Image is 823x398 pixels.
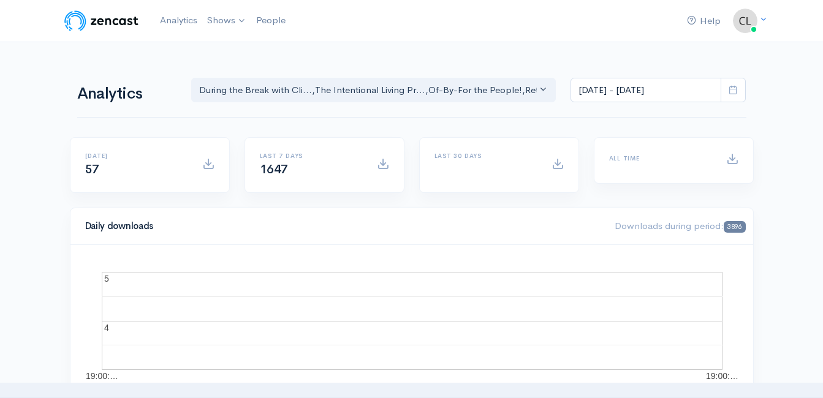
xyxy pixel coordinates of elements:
[77,85,176,103] h1: Analytics
[86,371,118,381] text: 19:00:…
[615,220,745,231] span: Downloads during period:
[104,274,109,283] text: 5
[191,78,556,103] button: During the Break with Cli..., The Intentional Living Pr..., Of-By-For the People!, Rethink - Rese...
[155,7,202,34] a: Analytics
[104,323,109,332] text: 4
[706,371,738,381] text: 19:00:…
[571,78,721,103] input: analytics date range selector
[609,155,711,162] h6: All time
[85,152,188,159] h6: [DATE]
[202,7,251,34] a: Shows
[85,260,738,382] svg: A chart.
[251,7,290,34] a: People
[199,83,537,97] div: During the Break with Cli... , The Intentional Living Pr... , Of-By-For the People! , Rethink - R...
[85,221,601,231] h4: Daily downloads
[260,152,362,159] h6: Last 7 days
[63,9,140,33] img: ZenCast Logo
[733,9,757,33] img: ...
[434,152,537,159] h6: Last 30 days
[682,8,726,34] a: Help
[724,221,745,233] span: 3896
[85,162,99,177] span: 57
[260,162,288,177] span: 1647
